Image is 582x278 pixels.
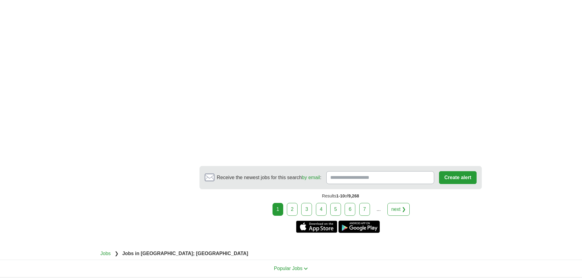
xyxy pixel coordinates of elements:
span: ❯ [115,251,119,256]
a: Get the iPhone app [296,221,337,233]
span: 1-10 [336,193,345,198]
a: 6 [345,203,355,216]
span: 9,268 [348,193,359,198]
a: by email [302,175,320,180]
button: Create alert [439,171,476,184]
strong: Jobs in [GEOGRAPHIC_DATA]; [GEOGRAPHIC_DATA] [122,251,248,256]
a: 4 [316,203,327,216]
div: 1 [273,203,283,216]
span: Receive the newest jobs for this search : [217,174,321,181]
a: 3 [301,203,312,216]
a: Jobs [101,251,111,256]
span: Popular Jobs [274,266,302,271]
div: ... [372,203,385,215]
a: Get the Android app [339,221,380,233]
img: toggle icon [304,267,308,270]
div: Results of [199,189,482,203]
a: 5 [330,203,341,216]
a: next ❯ [387,203,410,216]
a: 7 [359,203,370,216]
a: 2 [287,203,298,216]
